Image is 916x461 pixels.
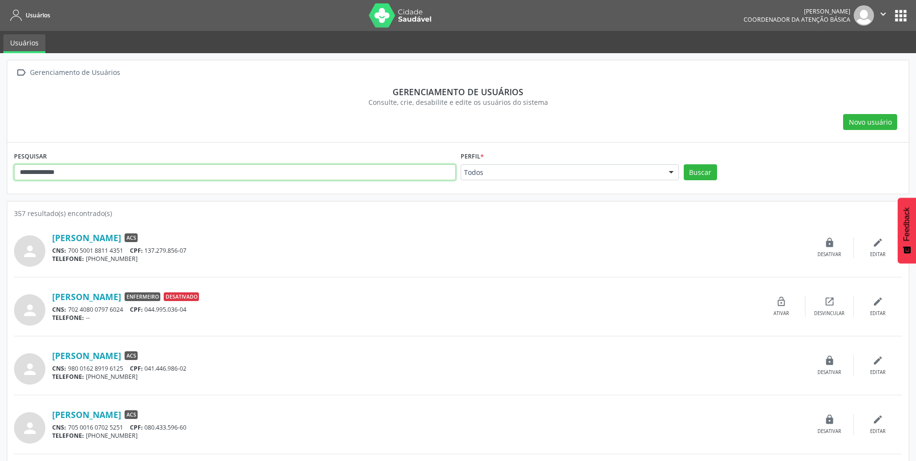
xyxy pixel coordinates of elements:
[849,117,892,127] span: Novo usuário
[52,423,66,432] span: CNS:
[52,350,121,361] a: [PERSON_NAME]
[130,364,143,373] span: CPF:
[684,164,717,181] button: Buscar
[125,351,138,360] span: ACS
[164,292,199,301] span: Desativado
[854,5,874,26] img: img
[824,296,835,307] i: open_in_new
[14,208,902,218] div: 357 resultado(s) encontrado(s)
[52,432,84,440] span: TELEFONE:
[3,34,45,53] a: Usuários
[774,310,789,317] div: Ativar
[52,432,805,440] div: [PHONE_NUMBER]
[21,302,39,319] i: person
[7,7,50,23] a: Usuários
[817,428,841,435] div: Desativar
[21,360,39,378] i: person
[52,364,805,373] div: 980 0162 8919 6125 041.446.986-02
[870,428,886,435] div: Editar
[14,66,28,80] i: 
[873,414,883,425] i: edit
[814,310,845,317] div: Desvincular
[52,423,805,432] div: 705 0016 0702 5251 080.433.596-60
[52,305,757,314] div: 702 4080 0797 6024 044.995.036-04
[14,66,122,80] a:  Gerenciamento de Usuários
[843,114,897,130] button: Novo usuário
[130,246,143,255] span: CPF:
[130,305,143,314] span: CPF:
[776,296,787,307] i: lock_open
[125,410,138,419] span: ACS
[52,305,66,314] span: CNS:
[52,291,121,302] a: [PERSON_NAME]
[824,414,835,425] i: lock
[52,409,121,420] a: [PERSON_NAME]
[125,233,138,242] span: ACS
[52,314,757,322] div: --
[744,15,850,24] span: Coordenador da Atenção Básica
[52,246,805,255] div: 700 5001 8811 4351 137.279.856-07
[817,369,841,376] div: Desativar
[898,198,916,263] button: Feedback - Mostrar pesquisa
[878,9,888,19] i: 
[874,5,892,26] button: 
[52,255,84,263] span: TELEFONE:
[870,310,886,317] div: Editar
[464,168,659,177] span: Todos
[824,355,835,366] i: lock
[52,373,84,381] span: TELEFONE:
[52,246,66,255] span: CNS:
[14,149,47,164] label: PESQUISAR
[902,207,911,241] span: Feedback
[52,364,66,373] span: CNS:
[52,373,805,381] div: [PHONE_NUMBER]
[28,66,122,80] div: Gerenciamento de Usuários
[892,7,909,24] button: apps
[870,251,886,258] div: Editar
[21,243,39,260] i: person
[26,11,50,19] span: Usuários
[125,292,160,301] span: Enfermeiro
[744,7,850,15] div: [PERSON_NAME]
[873,237,883,248] i: edit
[130,423,143,432] span: CPF:
[873,296,883,307] i: edit
[817,251,841,258] div: Desativar
[52,314,84,322] span: TELEFONE:
[870,369,886,376] div: Editar
[21,97,895,107] div: Consulte, crie, desabilite e edite os usuários do sistema
[824,237,835,248] i: lock
[461,149,484,164] label: Perfil
[21,86,895,97] div: Gerenciamento de usuários
[52,255,805,263] div: [PHONE_NUMBER]
[52,232,121,243] a: [PERSON_NAME]
[873,355,883,366] i: edit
